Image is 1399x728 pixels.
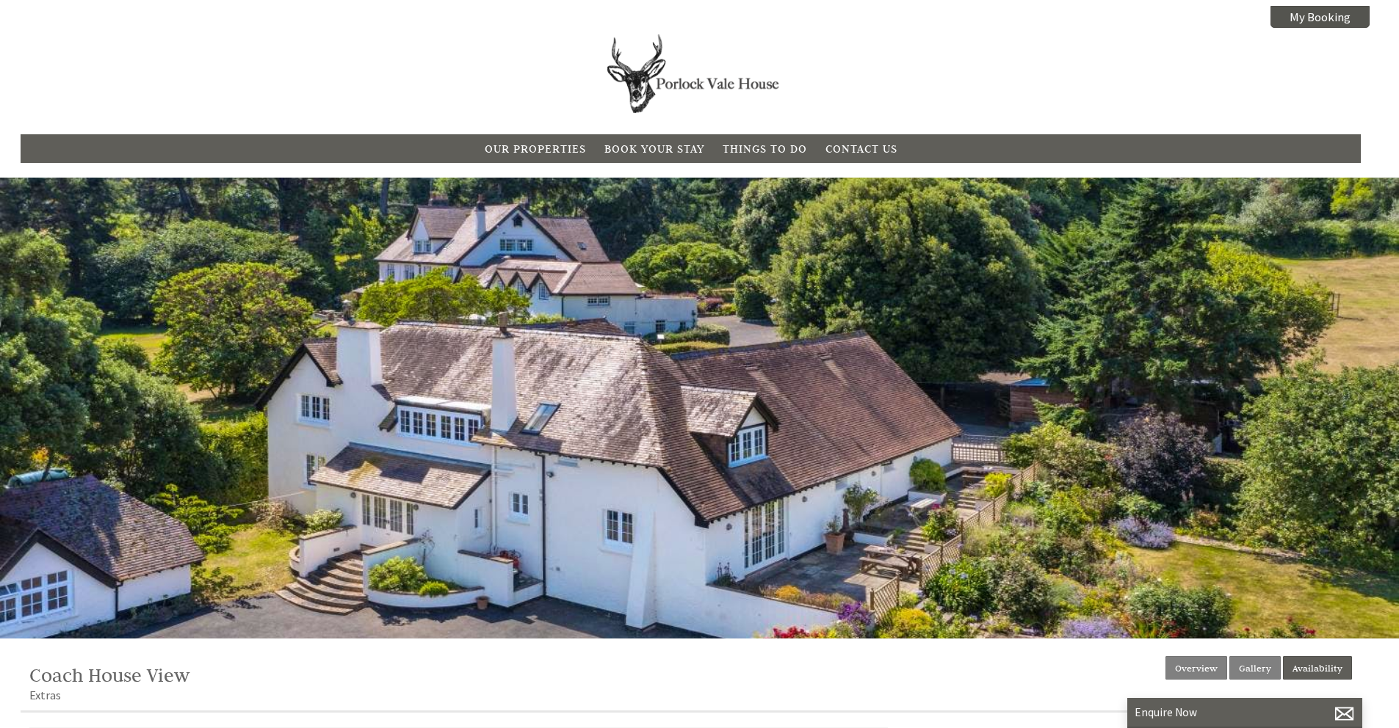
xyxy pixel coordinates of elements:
[825,142,897,156] a: Contact Us
[599,34,783,113] img: Porlock Vale House
[604,142,704,156] a: Book Your Stay
[1135,705,1355,719] p: Enquire Now
[485,142,586,156] a: Our Properties
[1270,6,1370,28] a: My Booking
[1283,656,1352,680] a: Availability
[723,142,807,156] a: Things To Do
[29,687,61,703] a: Extras
[29,663,189,687] a: Coach House View
[1165,656,1227,680] a: Overview
[1229,656,1281,680] a: Gallery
